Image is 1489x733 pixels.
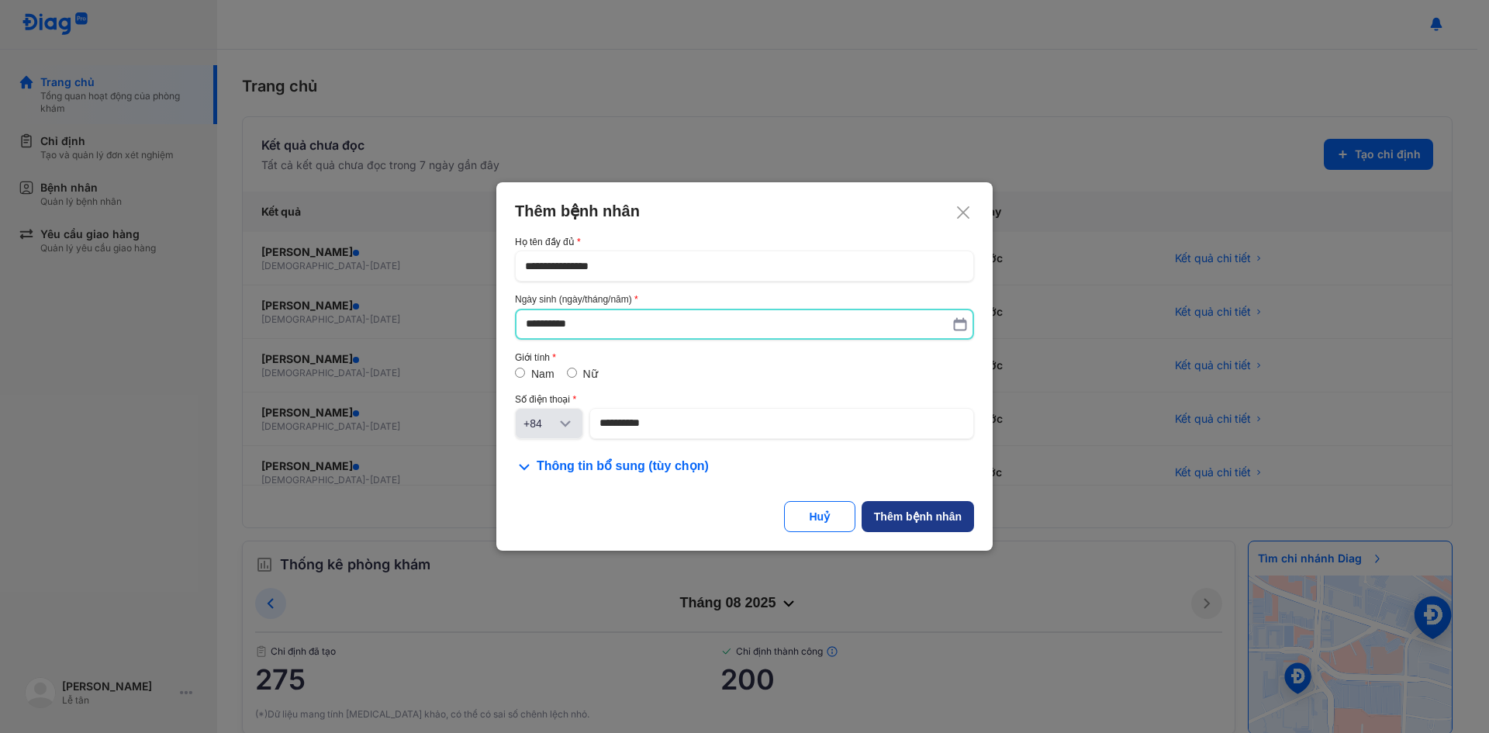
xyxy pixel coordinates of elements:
label: Nam [531,368,554,380]
div: Số điện thoại [515,394,974,405]
div: Họ tên đầy đủ [515,237,974,247]
button: Huỷ [784,501,855,532]
div: Giới tính [515,352,974,363]
button: Thêm bệnh nhân [862,501,974,532]
div: Ngày sinh (ngày/tháng/năm) [515,294,974,305]
div: +84 [523,416,556,431]
label: Nữ [583,368,598,380]
div: Thêm bệnh nhân [874,509,962,524]
span: Thông tin bổ sung (tùy chọn) [537,458,709,476]
div: Thêm bệnh nhân [515,201,974,221]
